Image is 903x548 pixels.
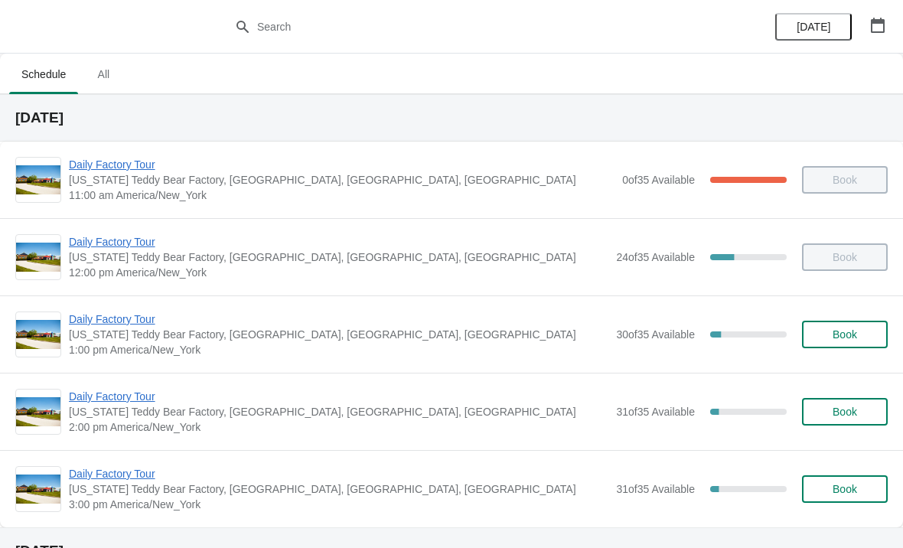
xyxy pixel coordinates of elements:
[797,21,830,33] span: [DATE]
[69,250,608,265] span: [US_STATE] Teddy Bear Factory, [GEOGRAPHIC_DATA], [GEOGRAPHIC_DATA], [GEOGRAPHIC_DATA]
[622,174,695,186] span: 0 of 35 Available
[802,398,888,426] button: Book
[16,320,60,350] img: Daily Factory Tour | Vermont Teddy Bear Factory, Shelburne Road, Shelburne, VT, USA | 1:00 pm Ame...
[69,342,608,357] span: 1:00 pm America/New_York
[16,243,60,272] img: Daily Factory Tour | Vermont Teddy Bear Factory, Shelburne Road, Shelburne, VT, USA | 12:00 pm Am...
[616,406,695,418] span: 31 of 35 Available
[16,165,60,195] img: Daily Factory Tour | Vermont Teddy Bear Factory, Shelburne Road, Shelburne, VT, USA | 11:00 am Am...
[69,419,608,435] span: 2:00 pm America/New_York
[69,188,614,203] span: 11:00 am America/New_York
[69,389,608,404] span: Daily Factory Tour
[69,497,608,512] span: 3:00 pm America/New_York
[833,328,857,341] span: Book
[802,475,888,503] button: Book
[69,312,608,327] span: Daily Factory Tour
[802,321,888,348] button: Book
[84,60,122,88] span: All
[15,110,888,126] h2: [DATE]
[616,483,695,495] span: 31 of 35 Available
[69,172,614,188] span: [US_STATE] Teddy Bear Factory, [GEOGRAPHIC_DATA], [GEOGRAPHIC_DATA], [GEOGRAPHIC_DATA]
[16,475,60,504] img: Daily Factory Tour | Vermont Teddy Bear Factory, Shelburne Road, Shelburne, VT, USA | 3:00 pm Ame...
[69,404,608,419] span: [US_STATE] Teddy Bear Factory, [GEOGRAPHIC_DATA], [GEOGRAPHIC_DATA], [GEOGRAPHIC_DATA]
[616,328,695,341] span: 30 of 35 Available
[69,157,614,172] span: Daily Factory Tour
[69,327,608,342] span: [US_STATE] Teddy Bear Factory, [GEOGRAPHIC_DATA], [GEOGRAPHIC_DATA], [GEOGRAPHIC_DATA]
[16,397,60,427] img: Daily Factory Tour | Vermont Teddy Bear Factory, Shelburne Road, Shelburne, VT, USA | 2:00 pm Ame...
[256,13,677,41] input: Search
[833,483,857,495] span: Book
[69,265,608,280] span: 12:00 pm America/New_York
[775,13,852,41] button: [DATE]
[69,481,608,497] span: [US_STATE] Teddy Bear Factory, [GEOGRAPHIC_DATA], [GEOGRAPHIC_DATA], [GEOGRAPHIC_DATA]
[69,234,608,250] span: Daily Factory Tour
[833,406,857,418] span: Book
[616,251,695,263] span: 24 of 35 Available
[69,466,608,481] span: Daily Factory Tour
[9,60,78,88] span: Schedule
